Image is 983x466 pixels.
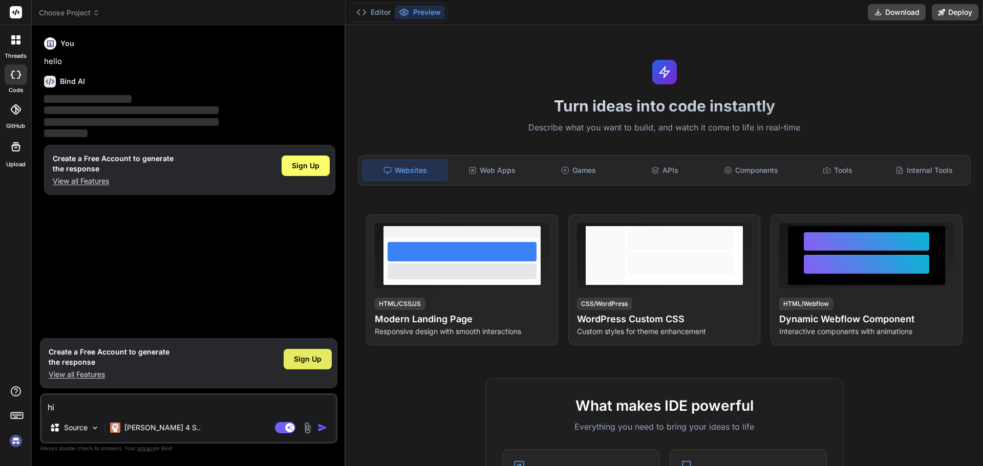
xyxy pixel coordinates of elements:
img: signin [7,432,25,450]
div: Games [537,160,621,181]
span: Sign Up [292,161,319,171]
img: Claude 4 Sonnet [110,423,120,433]
button: Preview [395,5,445,19]
img: Pick Models [91,424,99,432]
h6: You [60,38,74,49]
p: Interactive components with animations [779,326,954,337]
div: HTML/CSS/JS [375,298,425,310]
label: code [9,86,23,95]
span: ‌ [44,106,219,114]
textarea: hi [41,395,336,413]
div: Internal Tools [882,160,966,181]
span: privacy [137,445,156,451]
h4: Modern Landing Page [375,312,549,326]
span: ‌ [44,118,219,126]
button: Download [868,4,926,20]
p: Always double-check its answers. Your in Bind [40,443,337,453]
h1: Create a Free Account to generate the response [49,347,169,367]
span: ‌ [44,95,132,103]
span: Sign Up [294,354,322,364]
label: GitHub [6,122,25,130]
span: Choose Project [39,8,100,18]
div: Components [709,160,794,181]
p: View all Features [49,369,169,380]
p: Everything you need to bring your ideas to life [502,420,827,433]
h6: Bind AI [60,76,85,86]
p: View all Features [53,176,174,186]
button: Deploy [932,4,978,20]
label: threads [5,52,27,60]
button: Editor [352,5,395,19]
img: attachment [302,422,313,434]
div: HTML/Webflow [779,298,833,310]
h1: Turn ideas into code instantly [352,97,977,115]
div: Websites [362,160,448,181]
div: Web Apps [450,160,535,181]
p: Source [64,423,88,433]
h4: WordPress Custom CSS [577,312,752,326]
h4: Dynamic Webflow Component [779,312,954,326]
h2: What makes IDE powerful [502,395,827,416]
div: Tools [796,160,880,181]
h1: Create a Free Account to generate the response [53,153,174,174]
p: hello [44,56,335,68]
div: CSS/WordPress [577,298,632,310]
div: APIs [623,160,707,181]
p: Responsive design with smooth interactions [375,326,549,337]
label: Upload [6,160,26,169]
img: icon [317,423,328,433]
span: ‌ [44,129,88,137]
p: [PERSON_NAME] 4 S.. [124,423,201,433]
p: Custom styles for theme enhancement [577,326,752,337]
p: Describe what you want to build, and watch it come to life in real-time [352,121,977,135]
